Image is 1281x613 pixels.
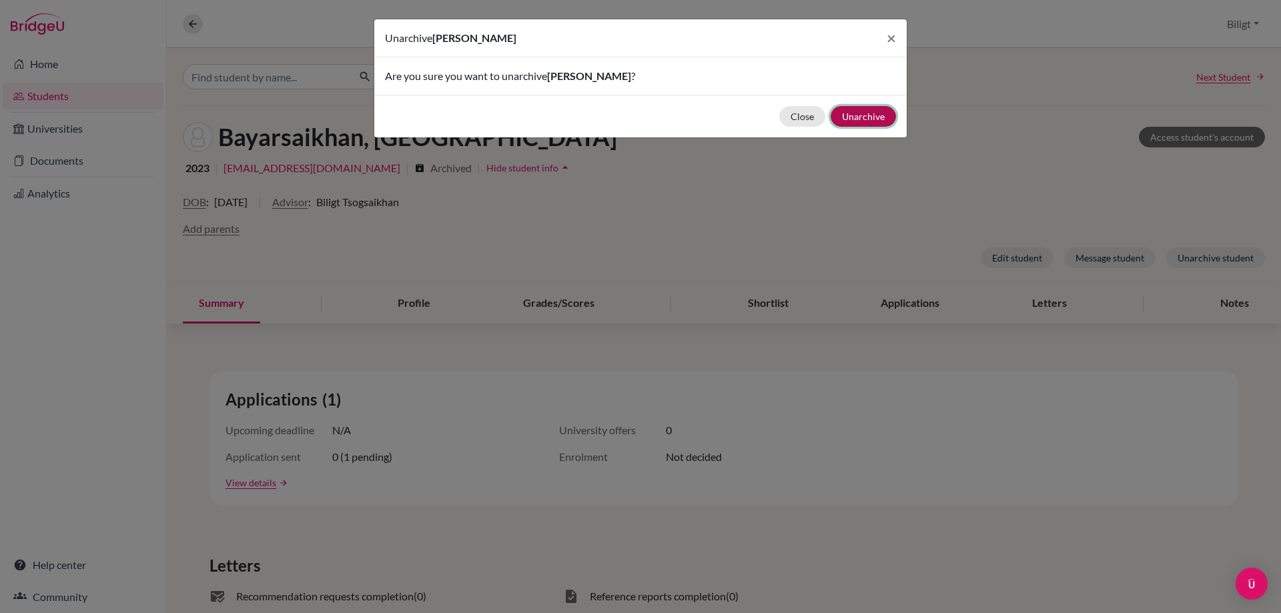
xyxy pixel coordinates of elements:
[1236,568,1268,600] div: Open Intercom Messenger
[876,19,907,57] button: Close
[385,31,432,44] span: Unarchive
[887,28,896,47] span: ×
[547,69,631,82] span: [PERSON_NAME]
[385,68,896,84] p: Are you sure you want to unarchive ?
[432,31,516,44] span: [PERSON_NAME]
[831,106,896,127] button: Unarchive
[779,106,825,127] button: Close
